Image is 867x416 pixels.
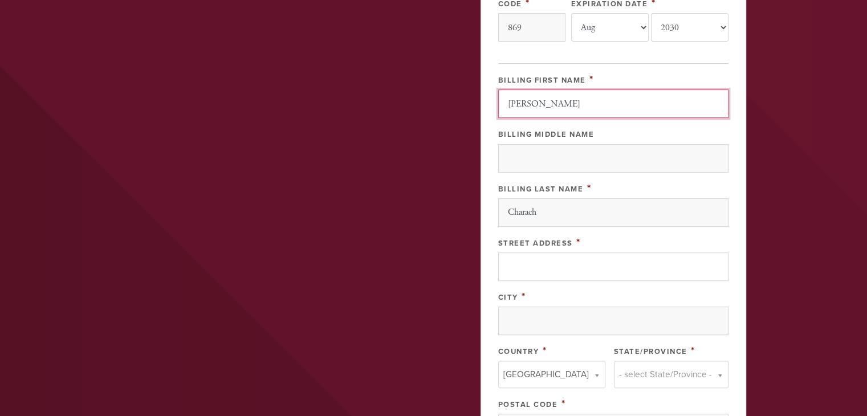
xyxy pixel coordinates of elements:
[498,293,518,302] label: City
[576,236,581,248] span: This field is required.
[498,76,586,85] label: Billing First Name
[561,397,566,410] span: This field is required.
[691,344,695,357] span: This field is required.
[498,130,595,139] label: Billing Middle Name
[651,13,728,42] select: Expiration Date year
[498,400,558,409] label: Postal Code
[571,13,649,42] select: Expiration Date month
[498,347,539,356] label: Country
[503,367,589,382] span: [GEOGRAPHIC_DATA]
[498,239,573,248] label: Street Address
[543,344,547,357] span: This field is required.
[522,290,526,303] span: This field is required.
[589,73,594,85] span: This field is required.
[614,361,728,388] a: - select State/Province -
[587,182,592,194] span: This field is required.
[498,361,605,388] a: [GEOGRAPHIC_DATA]
[614,347,687,356] label: State/Province
[619,367,712,382] span: - select State/Province -
[498,185,584,194] label: Billing Last Name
